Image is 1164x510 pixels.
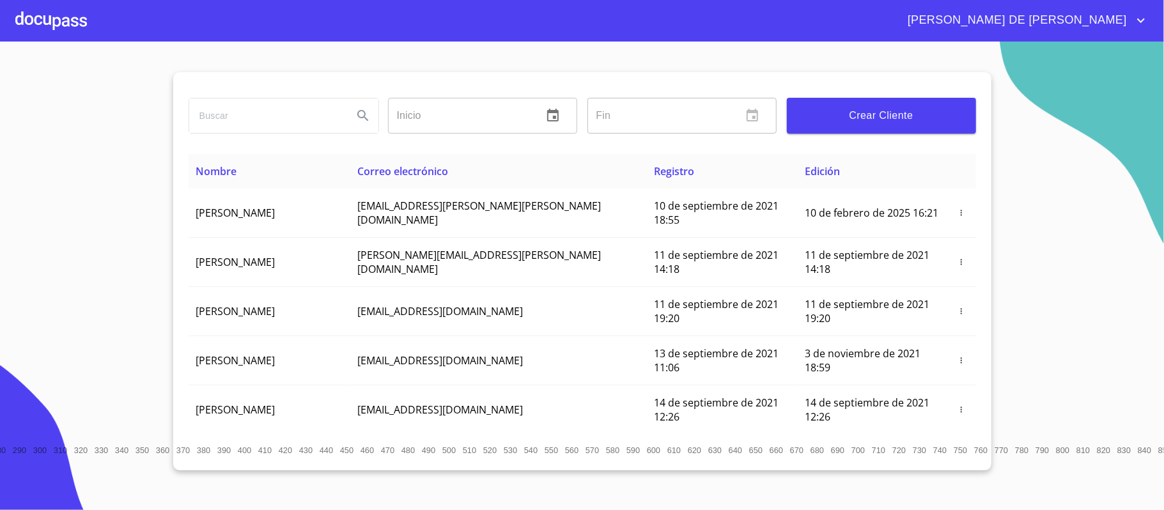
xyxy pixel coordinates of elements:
[235,440,255,460] button: 400
[255,440,275,460] button: 410
[196,164,237,178] span: Nombre
[95,445,108,455] span: 330
[524,445,538,455] span: 540
[196,403,275,417] span: [PERSON_NAME]
[214,440,235,460] button: 390
[196,206,275,220] span: [PERSON_NAME]
[933,445,947,455] span: 740
[381,445,394,455] span: 470
[708,445,722,455] span: 630
[805,164,840,178] span: Edición
[320,445,333,455] span: 440
[606,445,619,455] span: 580
[460,440,480,460] button: 510
[705,440,726,460] button: 630
[463,445,476,455] span: 510
[872,445,885,455] span: 710
[115,445,128,455] span: 340
[869,440,889,460] button: 710
[1135,440,1155,460] button: 840
[10,440,30,460] button: 290
[664,440,685,460] button: 610
[401,445,415,455] span: 480
[71,440,91,460] button: 320
[811,445,824,455] span: 680
[688,445,701,455] span: 620
[667,445,681,455] span: 610
[33,445,47,455] span: 300
[790,445,803,455] span: 670
[910,440,930,460] button: 730
[805,396,929,424] span: 14 de septiembre de 2021 12:26
[974,445,988,455] span: 760
[954,445,967,455] span: 750
[930,440,951,460] button: 740
[626,445,640,455] span: 590
[238,445,251,455] span: 400
[647,445,660,455] span: 600
[892,445,906,455] span: 720
[480,440,501,460] button: 520
[1036,445,1049,455] span: 790
[91,440,112,460] button: 330
[378,440,398,460] button: 470
[1056,445,1069,455] span: 800
[196,255,275,269] span: [PERSON_NAME]
[196,304,275,318] span: [PERSON_NAME]
[74,445,88,455] span: 320
[898,10,1133,31] span: [PERSON_NAME] DE [PERSON_NAME]
[586,445,599,455] span: 570
[603,440,623,460] button: 580
[156,445,169,455] span: 360
[787,98,976,134] button: Crear Cliente
[565,445,578,455] span: 560
[545,445,558,455] span: 550
[132,440,153,460] button: 350
[275,440,296,460] button: 420
[898,10,1149,31] button: account of current user
[654,248,779,276] span: 11 de septiembre de 2021 14:18
[501,440,521,460] button: 530
[807,440,828,460] button: 680
[654,396,779,424] span: 14 de septiembre de 2021 12:26
[644,440,664,460] button: 600
[361,445,374,455] span: 460
[951,440,971,460] button: 750
[13,445,26,455] span: 290
[831,445,844,455] span: 690
[749,445,763,455] span: 650
[1053,440,1073,460] button: 800
[562,440,582,460] button: 560
[422,445,435,455] span: 490
[685,440,705,460] button: 620
[654,297,779,325] span: 11 de septiembre de 2021 19:20
[1076,445,1090,455] span: 810
[541,440,562,460] button: 550
[357,164,448,178] span: Correo electrónico
[805,346,920,375] span: 3 de noviembre de 2021 18:59
[1012,440,1032,460] button: 780
[419,440,439,460] button: 490
[337,440,357,460] button: 450
[217,445,231,455] span: 390
[176,445,190,455] span: 370
[357,304,523,318] span: [EMAIL_ADDRESS][DOMAIN_NAME]
[153,440,173,460] button: 360
[299,445,313,455] span: 430
[398,440,419,460] button: 480
[112,440,132,460] button: 340
[1015,445,1028,455] span: 780
[787,440,807,460] button: 670
[726,440,746,460] button: 640
[1117,445,1131,455] span: 830
[889,440,910,460] button: 720
[746,440,766,460] button: 650
[357,403,523,417] span: [EMAIL_ADDRESS][DOMAIN_NAME]
[483,445,497,455] span: 520
[30,440,50,460] button: 300
[521,440,541,460] button: 540
[805,248,929,276] span: 11 de septiembre de 2021 14:18
[348,100,378,131] button: Search
[197,445,210,455] span: 380
[851,445,865,455] span: 700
